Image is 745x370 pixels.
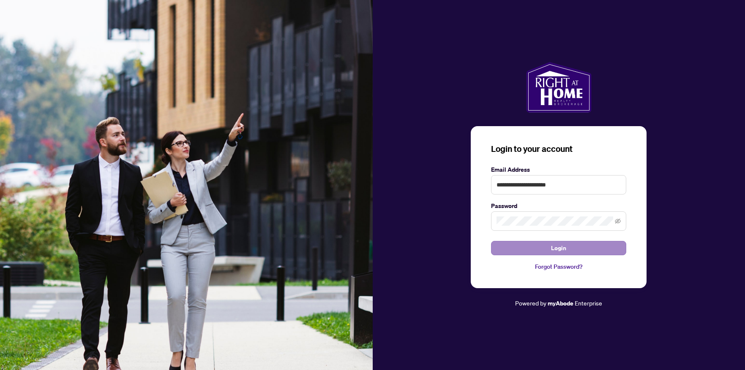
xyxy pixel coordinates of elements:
a: Forgot Password? [491,262,626,271]
span: Powered by [515,299,546,307]
a: myAbode [548,299,573,308]
h3: Login to your account [491,143,626,155]
button: Login [491,241,626,255]
span: eye-invisible [615,218,621,224]
span: Login [551,241,566,255]
label: Email Address [491,165,626,174]
label: Password [491,201,626,211]
span: Enterprise [575,299,602,307]
img: ma-logo [526,62,592,113]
